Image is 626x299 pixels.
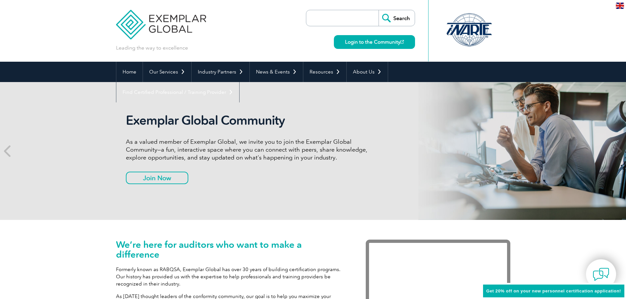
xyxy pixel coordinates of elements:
[347,62,388,82] a: About Us
[593,266,609,283] img: contact-chat.png
[250,62,303,82] a: News & Events
[303,62,346,82] a: Resources
[486,288,621,293] span: Get 20% off on your new personnel certification application!
[616,3,624,9] img: en
[143,62,191,82] a: Our Services
[126,138,372,161] p: As a valued member of Exemplar Global, we invite you to join the Exemplar Global Community—a fun,...
[116,240,346,259] h1: We’re here for auditors who want to make a difference
[192,62,249,82] a: Industry Partners
[400,40,404,44] img: open_square.png
[116,62,143,82] a: Home
[126,172,188,184] a: Join Now
[126,113,372,128] h2: Exemplar Global Community
[116,44,188,52] p: Leading the way to excellence
[116,266,346,288] p: Formerly known as RABQSA, Exemplar Global has over 30 years of building certification programs. O...
[116,82,239,102] a: Find Certified Professional / Training Provider
[334,35,415,49] a: Login to the Community
[379,10,415,26] input: Search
